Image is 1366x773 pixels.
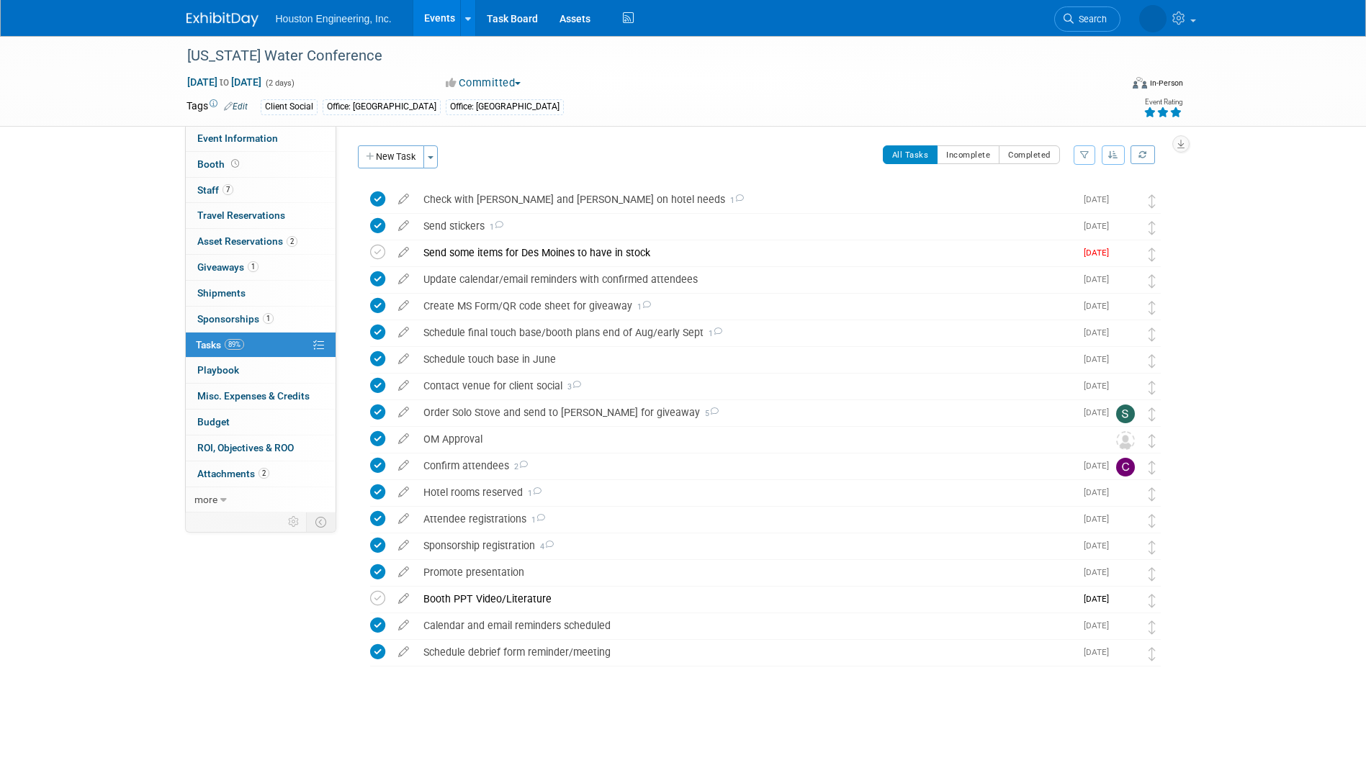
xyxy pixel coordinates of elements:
img: Heidi Joarnt [1116,564,1135,583]
span: 1 [485,222,503,232]
span: Budget [197,416,230,428]
img: Heidi Joarnt [1116,271,1135,290]
span: [DATE] [1084,567,1116,577]
button: New Task [358,145,424,168]
a: edit [391,566,416,579]
img: Courtney Grandbois [1116,245,1135,263]
td: Toggle Event Tabs [306,512,336,531]
span: 4 [535,542,554,551]
span: [DATE] [1084,541,1116,551]
span: 1 [523,489,542,498]
div: Contact venue for client social [416,374,1075,398]
span: (2 days) [264,78,295,88]
span: Event Information [197,132,278,144]
span: 1 [632,302,651,312]
a: edit [391,646,416,659]
span: 2 [287,236,297,247]
button: Completed [999,145,1060,164]
a: edit [391,539,416,552]
a: more [186,487,336,512]
span: Tasks [196,339,244,351]
div: Calendar and email reminders scheduled [416,613,1075,638]
img: Heidi Joarnt [1116,644,1135,663]
img: Format-Inperson.png [1133,77,1147,89]
div: In-Person [1149,78,1183,89]
span: Misc. Expenses & Credits [197,390,310,402]
span: 2 [509,462,528,471]
span: Booth not reserved yet [228,158,242,169]
div: Schedule debrief form reminder/meeting [416,640,1075,664]
a: Refresh [1131,145,1155,164]
div: Check with [PERSON_NAME] and [PERSON_NAME] on hotel needs [416,187,1075,212]
i: Move task [1149,221,1156,235]
img: ExhibitDay [187,12,259,27]
span: [DATE] [1084,514,1116,524]
a: Edit [224,101,248,112]
span: [DATE] [DATE] [187,76,262,89]
span: 7 [223,184,233,195]
a: Budget [186,410,336,435]
span: [DATE] [1084,327,1116,338]
i: Move task [1149,381,1156,394]
span: [DATE] [1084,647,1116,657]
div: Office: [GEOGRAPHIC_DATA] [446,99,564,114]
i: Move task [1149,567,1156,581]
a: Giveaways1 [186,255,336,280]
span: [DATE] [1084,620,1116,630]
span: [DATE] [1084,194,1116,204]
a: edit [391,273,416,286]
img: Heidi Joarnt [1116,298,1135,317]
td: Personalize Event Tab Strip [282,512,307,531]
div: Order Solo Stove and send to [PERSON_NAME] for giveaway [416,400,1075,425]
img: Heidi Joarnt [1116,351,1135,370]
a: Tasks89% [186,333,336,358]
a: edit [391,433,416,446]
span: Giveaways [197,261,259,273]
span: more [194,494,217,505]
div: Office: [GEOGRAPHIC_DATA] [323,99,441,114]
div: Update calendar/email reminders with confirmed attendees [416,267,1075,291]
a: edit [391,246,416,259]
a: ROI, Objectives & ROO [186,435,336,461]
a: Event Information [186,126,336,151]
div: Hotel rooms reserved [416,480,1075,505]
a: Shipments [186,281,336,306]
div: Event Rating [1143,99,1182,106]
button: Committed [441,76,526,91]
i: Move task [1149,354,1156,368]
img: Courtney Grandbois [1139,5,1167,32]
span: [DATE] [1084,487,1116,497]
a: Booth [186,152,336,177]
span: 1 [263,313,274,324]
img: Heidi Joarnt [1116,325,1135,343]
i: Move task [1149,594,1156,607]
i: Move task [1149,461,1156,474]
div: Client Social [261,99,318,114]
a: Sponsorships1 [186,307,336,332]
span: [DATE] [1084,274,1116,284]
span: ROI, Objectives & ROO [197,442,294,453]
span: Houston Engineering, Inc. [276,13,392,24]
span: [DATE] [1084,248,1116,258]
span: [DATE] [1084,461,1116,471]
span: [DATE] [1084,594,1116,604]
img: Courtney Grandbois [1116,191,1135,210]
div: Schedule final touch base/booth plans end of Aug/early Sept [416,320,1075,345]
a: edit [391,619,416,632]
span: Shipments [197,287,246,299]
a: Staff7 [186,178,336,203]
span: 1 [704,329,722,338]
a: edit [391,193,416,206]
a: Search [1054,6,1120,32]
span: [DATE] [1084,301,1116,311]
span: [DATE] [1084,354,1116,364]
a: edit [391,353,416,366]
span: to [217,76,231,88]
span: 1 [248,261,259,272]
img: Courtney Grandbois [1116,538,1135,556]
a: edit [391,220,416,232]
img: Charles Ikenberry [1116,458,1135,476]
span: Attachments [197,468,269,479]
div: Promote presentation [416,560,1075,584]
span: 89% [225,339,244,350]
